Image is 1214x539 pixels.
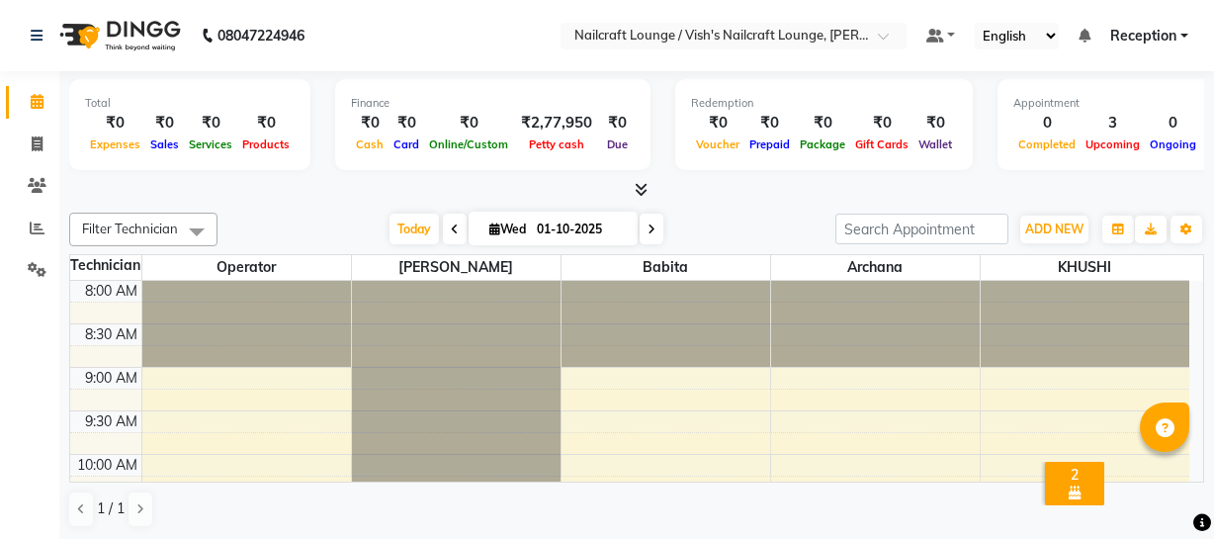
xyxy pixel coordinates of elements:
div: Technician [70,255,141,276]
span: Operator [142,255,351,280]
input: 2025-10-01 [531,215,630,244]
span: Petty cash [524,137,589,151]
span: Voucher [691,137,744,151]
span: Wallet [913,137,957,151]
span: Package [795,137,850,151]
span: ADD NEW [1025,222,1084,236]
div: ₹0 [691,112,744,135]
span: Upcoming [1081,137,1145,151]
button: ADD NEW [1020,216,1088,243]
div: ₹0 [351,112,389,135]
div: ₹0 [184,112,237,135]
span: Wed [484,222,531,236]
div: 8:30 AM [81,324,141,345]
span: Today [390,214,439,244]
span: 1 / 1 [97,498,125,519]
div: Finance [351,95,635,112]
div: 0 [1145,112,1201,135]
span: Filter Technician [82,221,178,236]
div: ₹0 [913,112,957,135]
span: Services [184,137,237,151]
div: ₹2,77,950 [513,112,600,135]
div: ₹0 [145,112,184,135]
span: Online/Custom [424,137,513,151]
div: ₹0 [237,112,295,135]
div: ₹0 [85,112,145,135]
span: Card [389,137,424,151]
span: Completed [1013,137,1081,151]
span: KHUSHI [981,255,1190,280]
span: Sales [145,137,184,151]
div: ₹0 [795,112,850,135]
div: ₹0 [600,112,635,135]
span: Expenses [85,137,145,151]
span: [PERSON_NAME] [352,255,561,280]
div: 9:30 AM [81,411,141,432]
div: ₹0 [389,112,424,135]
div: 10:00 AM [73,455,141,476]
span: Gift Cards [850,137,913,151]
div: ₹0 [744,112,795,135]
span: Babita [562,255,770,280]
div: Redemption [691,95,957,112]
span: Cash [351,137,389,151]
div: ₹0 [850,112,913,135]
div: 8:00 AM [81,281,141,302]
span: Reception [1110,26,1176,46]
img: logo [50,8,186,63]
span: Due [602,137,633,151]
div: 3 [1081,112,1145,135]
b: 08047224946 [217,8,304,63]
div: Total [85,95,295,112]
iframe: chat widget [1131,460,1194,519]
div: 9:00 AM [81,368,141,389]
span: Ongoing [1145,137,1201,151]
span: Products [237,137,295,151]
div: 0 [1013,112,1081,135]
span: Archana [771,255,980,280]
input: Search Appointment [835,214,1008,244]
div: ₹0 [424,112,513,135]
span: Prepaid [744,137,795,151]
div: 2 [1049,466,1100,484]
